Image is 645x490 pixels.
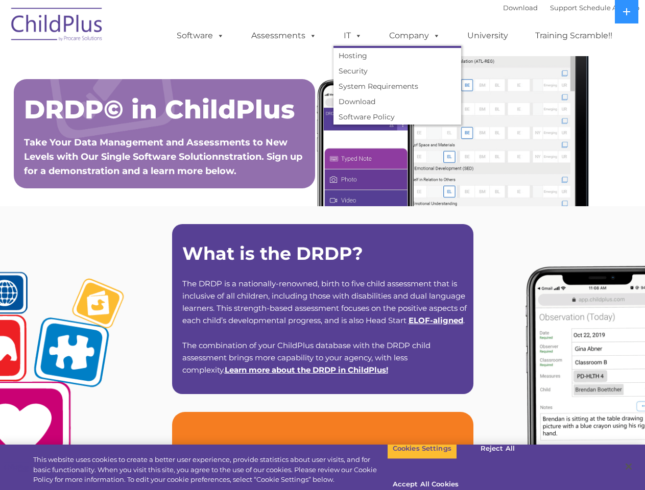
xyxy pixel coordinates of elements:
a: Schedule A Demo [579,4,639,12]
a: ELOF-aligned [409,315,463,325]
span: The DRDP is a nationally-renowned, birth to five child assessment that is inclusive of all childr... [182,279,467,325]
a: University [457,26,518,46]
span: Take Your Data Management and Assessments to New Levels with Our Single Software Solutionnstratio... [24,137,302,177]
a: Assessments [241,26,327,46]
img: ChildPlus by Procare Solutions [6,1,108,52]
font: | [503,4,639,12]
a: Hosting [333,48,461,63]
a: System Requirements [333,79,461,94]
a: Software [166,26,234,46]
a: Download [503,4,538,12]
strong: What is the DRDP? [182,242,363,264]
a: Security [333,63,461,79]
a: Support [550,4,577,12]
a: Software Policy [333,109,461,125]
div: This website uses cookies to create a better user experience, provide statistics about user visit... [33,455,387,485]
a: IT [333,26,372,46]
a: Download [333,94,461,109]
a: Company [379,26,450,46]
button: Reject All [466,438,530,459]
span: The combination of your ChildPlus database with the DRDP child assessment brings more capability ... [182,340,431,375]
span: ! [225,365,388,375]
a: Learn more about the DRDP in ChildPlus [225,365,386,375]
a: Training Scramble!! [525,26,623,46]
button: Close [617,455,640,478]
span: DRDP© in ChildPlus [24,94,295,125]
button: Cookies Settings [387,438,457,459]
